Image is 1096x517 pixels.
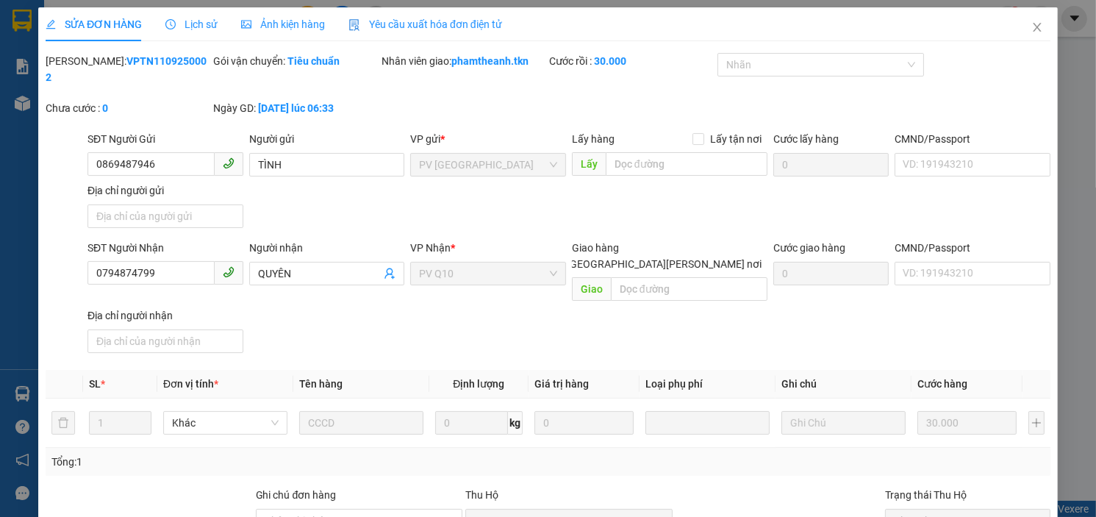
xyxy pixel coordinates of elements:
[572,133,615,145] span: Lấy hàng
[595,55,627,67] b: 30.000
[89,378,101,390] span: SL
[384,268,395,279] span: user-add
[895,240,1050,256] div: CMND/Passport
[214,100,379,116] div: Ngày GD:
[774,262,889,285] input: Cước giao hàng
[249,131,405,147] div: Người gửi
[46,55,207,83] b: VPTN1109250002
[223,157,234,169] span: phone
[299,378,343,390] span: Tên hàng
[348,19,360,31] img: icon
[87,204,243,228] input: Địa chỉ của người gửi
[382,53,546,69] div: Nhân viên giao:
[776,370,911,399] th: Ghi chú
[223,266,234,278] span: phone
[705,131,768,147] span: Lấy tận nơi
[562,256,768,272] span: [GEOGRAPHIC_DATA][PERSON_NAME] nơi
[453,378,504,390] span: Định lượng
[885,487,1050,503] div: Trạng thái Thu Hộ
[1017,7,1058,49] button: Close
[259,102,334,114] b: [DATE] lúc 06:33
[46,100,210,116] div: Chưa cước :
[87,131,243,147] div: SĐT Người Gửi
[163,378,218,390] span: Đơn vị tính
[288,55,340,67] b: Tiêu chuẩn
[572,277,611,301] span: Giao
[299,411,423,435] input: VD: Bàn, Ghế
[419,263,557,285] span: PV Q10
[1029,411,1045,435] button: plus
[774,133,839,145] label: Cước lấy hàng
[410,131,566,147] div: VP gửi
[87,307,243,324] div: Địa chỉ người nhận
[917,411,1017,435] input: 0
[550,53,714,69] div: Cước rồi :
[256,489,337,501] label: Ghi chú đơn hàng
[102,102,108,114] b: 0
[46,18,142,30] span: SỬA ĐƠN HÀNG
[241,18,325,30] span: Ảnh kiện hàng
[917,378,967,390] span: Cước hàng
[774,153,889,177] input: Cước lấy hàng
[51,411,75,435] button: delete
[465,489,498,501] span: Thu Hộ
[410,242,451,254] span: VP Nhận
[165,18,218,30] span: Lịch sử
[774,242,846,254] label: Cước giao hàng
[87,240,243,256] div: SĐT Người Nhận
[241,19,251,29] span: picture
[348,18,502,30] span: Yêu cầu xuất hóa đơn điện tử
[1031,21,1043,33] span: close
[606,152,767,176] input: Dọc đường
[451,55,529,67] b: phamtheanh.tkn
[214,53,379,69] div: Gói vận chuyển:
[419,154,557,176] span: PV Tây Ninh
[87,182,243,199] div: Địa chỉ người gửi
[249,240,405,256] div: Người nhận
[46,19,56,29] span: edit
[51,454,423,470] div: Tổng: 1
[87,329,243,353] input: Địa chỉ của người nhận
[508,411,523,435] span: kg
[172,412,279,434] span: Khác
[572,152,606,176] span: Lấy
[611,277,767,301] input: Dọc đường
[572,242,619,254] span: Giao hàng
[640,370,776,399] th: Loại phụ phí
[534,378,589,390] span: Giá trị hàng
[895,131,1050,147] div: CMND/Passport
[165,19,176,29] span: clock-circle
[534,411,634,435] input: 0
[781,411,906,435] input: Ghi Chú
[46,53,210,85] div: [PERSON_NAME]:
